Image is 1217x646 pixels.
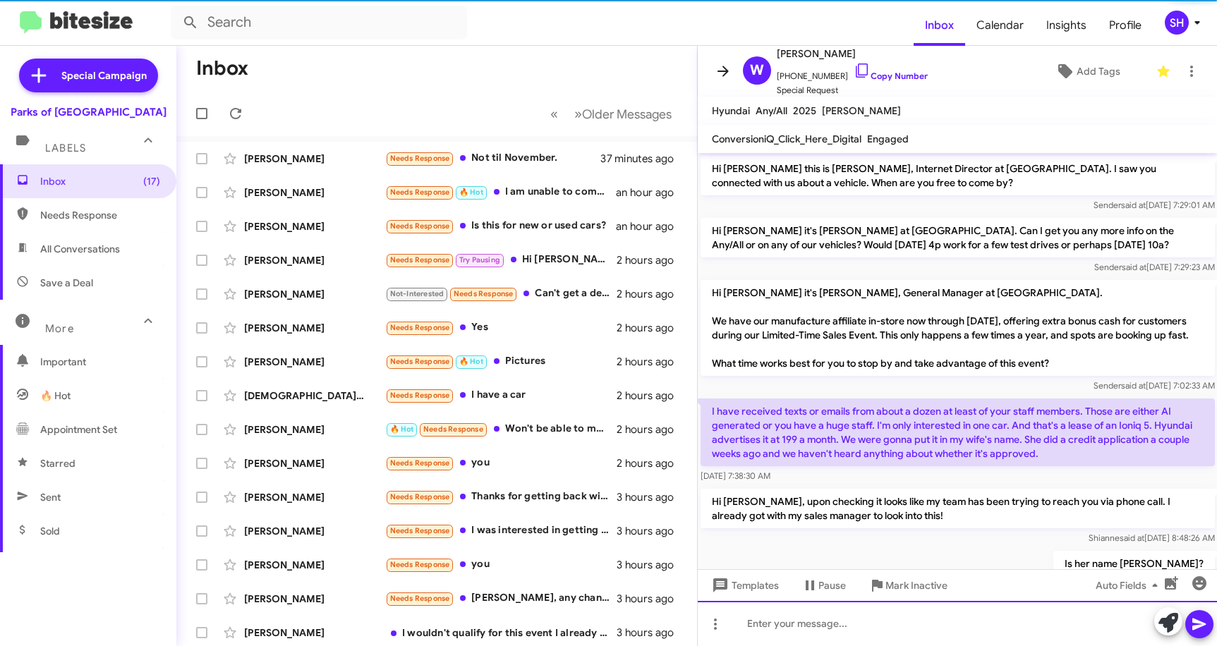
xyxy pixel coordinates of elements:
div: [PERSON_NAME] [244,321,385,335]
div: Thanks for getting back with me but we have decided to hold off for a while [385,489,617,505]
span: said at [1120,380,1145,391]
div: 2 hours ago [617,422,685,437]
span: Older Messages [582,106,672,122]
div: 2 hours ago [617,253,685,267]
span: Needs Response [390,492,450,501]
div: [DEMOGRAPHIC_DATA] [PERSON_NAME] [244,389,385,403]
span: said at [1120,200,1145,210]
a: Calendar [965,5,1035,46]
span: Needs Response [390,221,450,231]
span: Sender [DATE] 7:29:23 AM [1094,262,1214,272]
div: Parks of [GEOGRAPHIC_DATA] [11,105,166,119]
div: an hour ago [616,219,685,233]
span: Needs Response [40,208,160,222]
span: Any/All [756,104,787,117]
span: Add Tags [1077,59,1120,84]
span: Important [40,355,160,369]
button: Previous [542,99,567,128]
div: I am unable to come in. I am caring for my wife she had major surgery. [385,184,616,200]
div: [PERSON_NAME] [244,422,385,437]
button: SH [1153,11,1201,35]
div: 3 hours ago [617,626,685,640]
button: Next [566,99,680,128]
span: Profile [1098,5,1153,46]
button: Add Tags [1026,59,1149,84]
span: 2025 [793,104,816,117]
p: Is her name [PERSON_NAME]? [1053,551,1214,576]
p: Hi [PERSON_NAME], upon checking it looks like my team has been trying to reach you via phone call... [701,489,1215,528]
span: Labels [45,142,86,154]
span: Sender [DATE] 7:02:33 AM [1093,380,1214,391]
div: 2 hours ago [617,287,685,301]
div: Yes [385,319,617,336]
span: Try Pausing [459,255,500,264]
div: [PERSON_NAME] [244,490,385,504]
span: Shianne [DATE] 8:48:26 AM [1088,532,1214,543]
div: Can't get a deal made [385,286,617,302]
span: ConversioniQ_Click_Here_Digital [712,133,861,145]
p: Hi [PERSON_NAME] it's [PERSON_NAME], General Manager at [GEOGRAPHIC_DATA]. We have our manufactur... [701,280,1215,376]
span: [DATE] 7:38:30 AM [701,470,770,481]
span: Needs Response [390,188,450,197]
span: « [550,105,558,123]
div: 37 minutes ago [601,152,686,166]
div: I wouldn't qualify for this event I already have an auto loan open for my son who is under age [385,626,617,640]
span: said at [1119,532,1144,543]
div: SH [1165,11,1189,35]
span: Needs Response [390,154,450,163]
div: 3 hours ago [617,558,685,572]
h1: Inbox [196,57,248,80]
div: [PERSON_NAME] [244,152,385,166]
div: [PERSON_NAME] [244,355,385,369]
span: Special Request [777,83,928,97]
span: Auto Fields [1096,573,1163,598]
span: All Conversations [40,242,120,256]
button: Auto Fields [1084,573,1175,598]
div: I was interested in getting numbers on stock number FH21792 [385,523,617,539]
span: Needs Response [390,594,450,603]
div: 2 hours ago [617,321,685,335]
span: Starred [40,456,75,470]
span: Hyundai [712,104,750,117]
a: Inbox [914,5,965,46]
div: [PERSON_NAME], any chance this is [PERSON_NAME] the WWE wrestler? [385,590,617,607]
div: 2 hours ago [617,456,685,470]
span: W [750,59,764,82]
span: Sold [40,524,60,538]
div: [PERSON_NAME] [244,456,385,470]
span: Save a Deal [40,276,93,290]
div: I have a car [385,387,617,403]
a: Insights [1035,5,1098,46]
span: Needs Response [423,425,483,434]
div: 3 hours ago [617,592,685,606]
button: Pause [790,573,857,598]
span: [PHONE_NUMBER] [777,62,928,83]
div: [PERSON_NAME] [244,287,385,301]
span: Needs Response [390,526,450,535]
span: [PERSON_NAME] [822,104,901,117]
span: Sent [40,490,61,504]
p: I have received texts or emails from about a dozen at least of your staff members. Those are eith... [701,398,1215,466]
span: Needs Response [390,323,450,332]
div: [PERSON_NAME] [244,626,385,640]
div: 2 hours ago [617,389,685,403]
span: 🔥 Hot [40,389,71,403]
span: Sender [DATE] 7:29:01 AM [1093,200,1214,210]
div: Hi [PERSON_NAME], unfortunately I will not be able to attend because it looks like will out of to... [385,252,617,268]
span: Special Campaign [61,68,147,83]
span: Templates [709,573,779,598]
span: 🔥 Hot [459,357,483,366]
span: Appointment Set [40,422,117,437]
div: [PERSON_NAME] [244,253,385,267]
span: Needs Response [390,560,450,569]
span: Not-Interested [390,289,444,298]
div: [PERSON_NAME] [244,524,385,538]
span: More [45,322,74,335]
input: Search [171,6,467,39]
span: [PERSON_NAME] [777,45,928,62]
div: Won't be able to make that trip.I mean I also live in [US_STATE] not in [US_STATE] [385,421,617,437]
button: Templates [698,573,790,598]
div: Not til November. [385,150,601,166]
span: Pause [818,573,846,598]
